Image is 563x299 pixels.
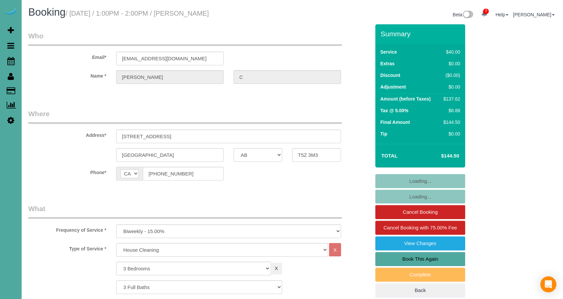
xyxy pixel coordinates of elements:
[462,11,473,19] img: New interface
[483,9,489,14] span: 7
[116,148,224,162] input: City*
[513,12,555,17] a: [PERSON_NAME]
[441,107,460,114] div: $6.88
[375,236,465,250] a: View Changes
[23,130,111,139] label: Address*
[380,72,400,79] label: Discount
[375,283,465,297] a: Back
[28,6,66,18] span: Booking
[28,204,342,219] legend: What
[384,225,457,230] span: Cancel Booking with 75.00% Fee
[380,96,431,102] label: Amount (before Taxes)
[116,52,224,65] input: Email*
[292,148,341,162] input: Postal Code*
[23,52,111,61] label: Email*
[375,221,465,235] a: Cancel Booking with 75.00% Fee
[375,252,465,266] a: Book This Again
[375,205,465,219] a: Cancel Booking
[23,70,111,79] label: Name *
[23,224,111,233] label: Frequency of Service *
[116,70,224,84] input: First Name*
[28,109,342,124] legend: Where
[478,7,491,21] a: 7
[441,119,460,126] div: $144.50
[380,49,397,55] label: Service
[66,10,209,17] small: / [DATE] / 1:00PM - 2:00PM / [PERSON_NAME]
[23,243,111,252] label: Type of Service *
[143,167,224,180] input: Phone*
[441,60,460,67] div: $0.00
[23,167,111,176] label: Phone*
[540,276,556,292] div: Open Intercom Messenger
[380,84,406,90] label: Adjustment
[441,96,460,102] div: $137.62
[453,12,473,17] a: Beta
[380,60,395,67] label: Extras
[441,72,460,79] div: ($0.00)
[381,30,462,38] h3: Summary
[441,49,460,55] div: $40.00
[28,31,342,46] legend: Who
[495,12,508,17] a: Help
[380,119,410,126] label: Final Amount
[270,263,282,274] a: X
[234,70,341,84] input: Last Name*
[380,107,408,114] label: Tax @ 5.00%
[381,153,398,158] strong: Total
[380,131,387,137] label: Tip
[4,7,17,16] img: Automaid Logo
[421,153,459,159] h4: $144.50
[441,131,460,137] div: $0.00
[441,84,460,90] div: $0.00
